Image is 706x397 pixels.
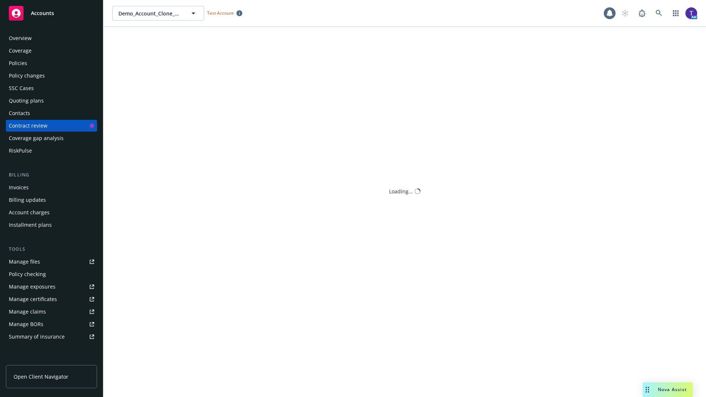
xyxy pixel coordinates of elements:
a: Policies [6,57,97,69]
div: Billing [6,171,97,179]
div: Contacts [9,107,30,119]
a: Billing updates [6,194,97,206]
div: Policies [9,57,27,69]
a: Installment plans [6,219,97,231]
a: RiskPulse [6,145,97,157]
button: Nova Assist [643,382,693,397]
a: Policy changes [6,70,97,82]
div: Coverage gap analysis [9,132,64,144]
div: RiskPulse [9,145,32,157]
a: Invoices [6,182,97,193]
img: photo [685,7,697,19]
div: Manage files [9,256,40,268]
a: Summary of insurance [6,331,97,343]
div: Summary of insurance [9,331,65,343]
span: Open Client Navigator [14,373,68,380]
div: Manage claims [9,306,46,318]
a: Report a Bug [635,6,649,21]
div: Manage BORs [9,318,43,330]
div: Loading... [389,187,413,195]
a: Manage claims [6,306,97,318]
div: Invoices [9,182,29,193]
span: Test Account [207,10,233,16]
div: Account charges [9,207,50,218]
div: Policy checking [9,268,46,280]
a: SSC Cases [6,82,97,94]
span: Demo_Account_Clone_QA_CR_Tests_Prospect [118,10,182,17]
span: Nova Assist [658,386,687,393]
a: Manage BORs [6,318,97,330]
a: Contacts [6,107,97,119]
a: Policy checking [6,268,97,280]
span: Test Account [204,9,245,17]
div: Tools [6,246,97,253]
a: Coverage [6,45,97,57]
div: SSC Cases [9,82,34,94]
div: Overview [9,32,32,44]
a: Start snowing [618,6,632,21]
a: Search [652,6,666,21]
button: Demo_Account_Clone_QA_CR_Tests_Prospect [112,6,204,21]
div: Billing updates [9,194,46,206]
a: Accounts [6,3,97,24]
a: Quoting plans [6,95,97,107]
div: Contract review [9,120,47,132]
div: Policy changes [9,70,45,82]
a: Manage files [6,256,97,268]
a: Contract review [6,120,97,132]
span: Accounts [31,10,54,16]
a: Switch app [668,6,683,21]
div: Drag to move [643,382,652,397]
div: Manage exposures [9,281,56,293]
a: Manage certificates [6,293,97,305]
div: Analytics hub [6,357,97,365]
a: Manage exposures [6,281,97,293]
div: Installment plans [9,219,52,231]
a: Coverage gap analysis [6,132,97,144]
a: Account charges [6,207,97,218]
div: Quoting plans [9,95,44,107]
div: Manage certificates [9,293,57,305]
div: Coverage [9,45,32,57]
a: Overview [6,32,97,44]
